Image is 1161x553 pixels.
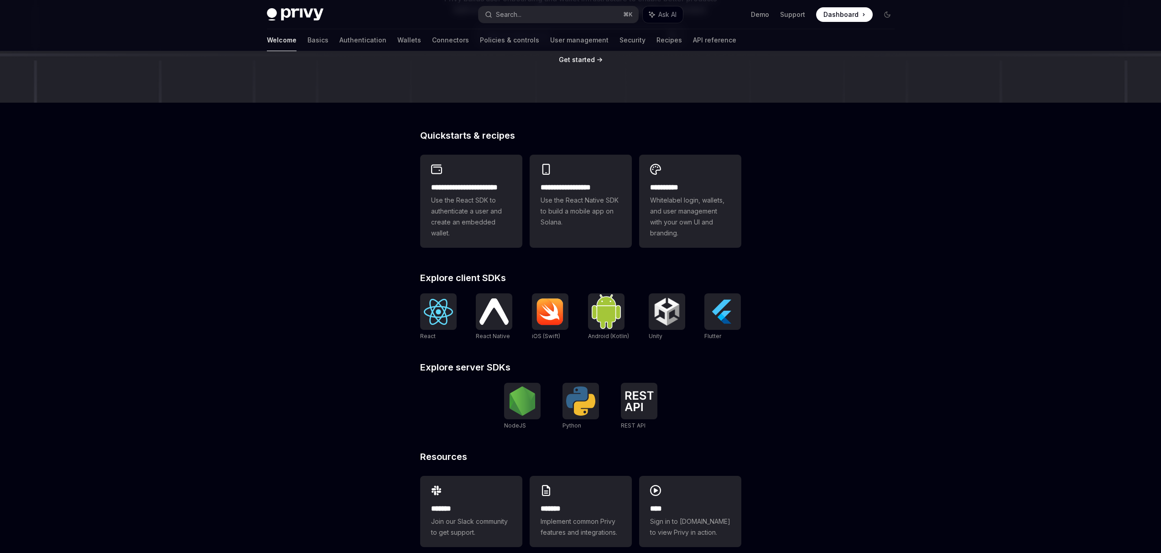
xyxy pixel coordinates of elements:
img: iOS (Swift) [536,298,565,325]
a: Wallets [397,29,421,51]
a: Support [780,10,805,19]
img: Unity [652,297,682,326]
img: React Native [479,298,509,324]
button: Ask AI [643,6,683,23]
span: Get started [559,56,595,63]
span: iOS (Swift) [532,333,560,339]
img: Android (Kotlin) [592,294,621,329]
a: Get started [559,55,595,64]
span: NodeJS [504,422,526,429]
span: Explore server SDKs [420,363,510,372]
span: React [420,333,436,339]
span: Whitelabel login, wallets, and user management with your own UI and branding. [650,195,730,239]
a: User management [550,29,609,51]
img: React [424,299,453,325]
a: Demo [751,10,769,19]
a: API reference [693,29,736,51]
span: Resources [420,452,467,461]
a: React NativeReact Native [476,293,512,341]
span: Quickstarts & recipes [420,131,515,140]
a: Recipes [656,29,682,51]
span: Join our Slack community to get support. [431,516,511,538]
img: REST API [625,391,654,411]
span: Android (Kotlin) [588,333,629,339]
a: **** *****Whitelabel login, wallets, and user management with your own UI and branding. [639,155,741,248]
a: PythonPython [562,383,599,430]
a: Welcome [267,29,297,51]
img: Flutter [708,297,737,326]
span: Use the React SDK to authenticate a user and create an embedded wallet. [431,195,511,239]
div: Search... [496,9,521,20]
a: Connectors [432,29,469,51]
a: NodeJSNodeJS [504,383,541,430]
img: dark logo [267,8,323,21]
span: ⌘ K [623,11,633,18]
span: Sign in to [DOMAIN_NAME] to view Privy in action. [650,516,730,538]
a: ****Sign in to [DOMAIN_NAME] to view Privy in action. [639,476,741,547]
button: Toggle dark mode [880,7,895,22]
a: **** **Implement common Privy features and integrations. [530,476,632,547]
a: Dashboard [816,7,873,22]
img: Python [566,386,595,416]
a: REST APIREST API [621,383,657,430]
a: **** **Join our Slack community to get support. [420,476,522,547]
a: UnityUnity [649,293,685,341]
a: Basics [307,29,328,51]
span: Explore client SDKs [420,273,506,282]
span: Implement common Privy features and integrations. [541,516,621,538]
img: NodeJS [508,386,537,416]
a: Android (Kotlin)Android (Kotlin) [588,293,629,341]
span: Use the React Native SDK to build a mobile app on Solana. [541,195,621,228]
button: Search...⌘K [479,6,638,23]
span: React Native [476,333,510,339]
a: iOS (Swift)iOS (Swift) [532,293,568,341]
span: Ask AI [658,10,677,19]
span: Flutter [704,333,721,339]
span: Python [562,422,581,429]
a: ReactReact [420,293,457,341]
a: **** **** **** ***Use the React Native SDK to build a mobile app on Solana. [530,155,632,248]
a: Security [620,29,646,51]
a: Authentication [339,29,386,51]
span: Dashboard [823,10,859,19]
a: Policies & controls [480,29,539,51]
span: Unity [649,333,662,339]
span: REST API [621,422,646,429]
a: FlutterFlutter [704,293,741,341]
